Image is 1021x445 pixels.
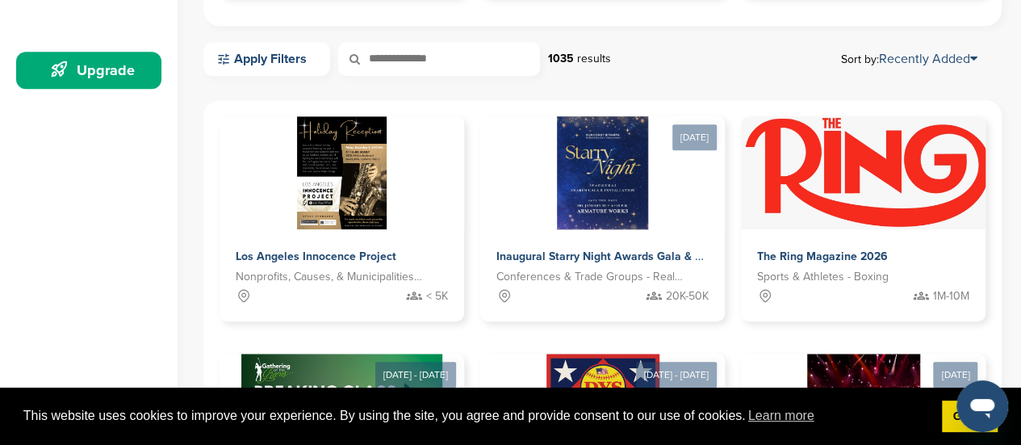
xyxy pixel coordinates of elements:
[297,116,387,229] img: Sponsorpitch &
[636,362,717,388] div: [DATE] - [DATE]
[496,268,684,286] span: Conferences & Trade Groups - Real Estate
[480,90,725,321] a: [DATE] Sponsorpitch & Inaugural Starry Night Awards Gala & Installation Conferences & Trade Group...
[956,380,1008,432] iframe: Button to launch messaging window
[16,52,161,89] a: Upgrade
[548,52,574,65] strong: 1035
[557,116,647,229] img: Sponsorpitch &
[746,404,817,428] a: learn more about cookies
[672,124,717,150] div: [DATE]
[23,404,929,428] span: This website uses cookies to improve your experience. By using the site, you agree and provide co...
[741,116,985,321] a: Sponsorpitch & The Ring Magazine 2026 Sports & Athletes - Boxing 1M-10M
[220,116,464,321] a: Sponsorpitch & Los Angeles Innocence Project Nonprofits, Causes, & Municipalities - Public Benefi...
[375,362,456,388] div: [DATE] - [DATE]
[757,250,888,263] span: The Ring Magazine 2026
[879,51,977,67] a: Recently Added
[741,116,994,229] img: Sponsorpitch &
[841,52,977,65] span: Sort by:
[933,288,969,305] span: 1M-10M
[666,288,709,305] span: 20K-50K
[496,250,754,263] span: Inaugural Starry Night Awards Gala & Installation
[236,250,396,263] span: Los Angeles Innocence Project
[24,56,161,85] div: Upgrade
[426,288,448,305] span: < 5K
[236,268,424,286] span: Nonprofits, Causes, & Municipalities - Public Benefit
[757,268,889,286] span: Sports & Athletes - Boxing
[203,42,330,76] a: Apply Filters
[577,52,611,65] span: results
[933,362,977,388] div: [DATE]
[942,401,998,433] a: dismiss cookie message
